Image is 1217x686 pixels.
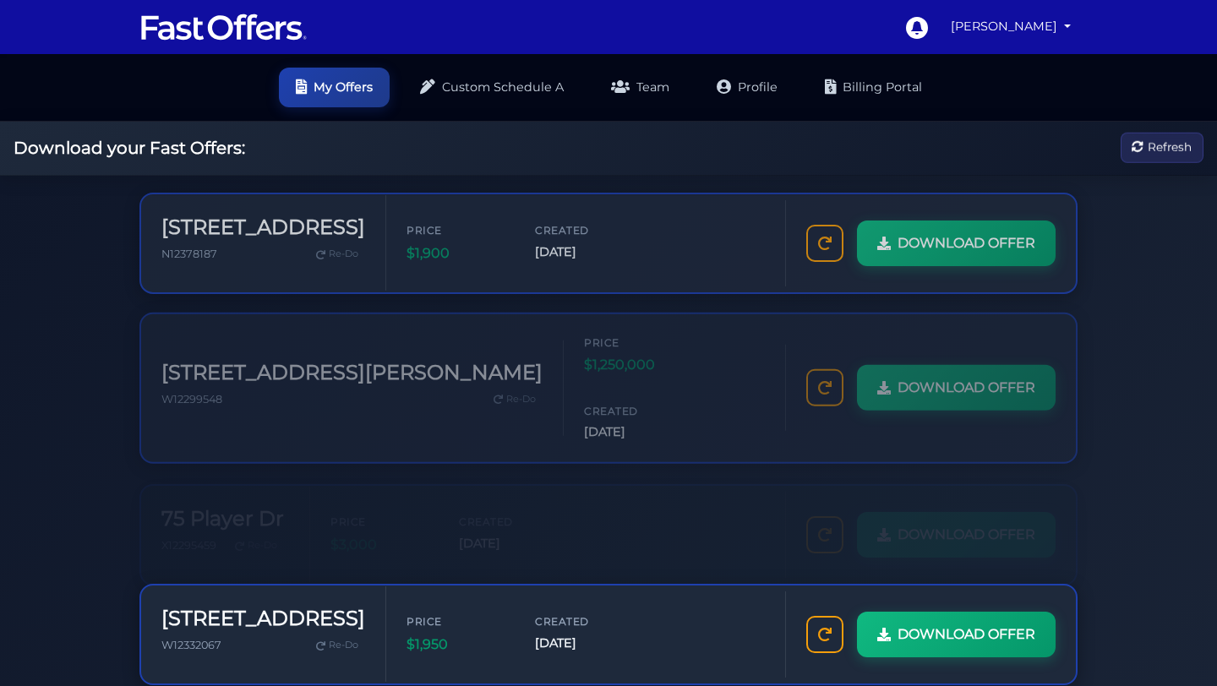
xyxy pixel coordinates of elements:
a: [PERSON_NAME] [944,10,1078,43]
span: X12295459 [161,525,216,537]
span: [DATE] [584,414,685,433]
span: $1,950 [407,634,508,656]
span: W12332067 [161,640,221,652]
a: Team [594,68,686,107]
h3: [STREET_ADDRESS][PERSON_NAME] [161,352,543,377]
a: DOWNLOAD OFFER [857,497,1056,542]
a: Profile [700,68,794,107]
span: Price [330,498,432,514]
a: Re-Do [487,380,543,402]
h3: [STREET_ADDRESS] [161,607,365,631]
a: DOWNLOAD OFFER [857,357,1056,402]
span: [DATE] [459,519,560,538]
h3: [STREET_ADDRESS] [161,212,365,237]
span: W12299548 [161,384,222,397]
span: DOWNLOAD OFFER [898,368,1035,390]
h2: Download your Fast Offers: [14,138,245,158]
span: $1,900 [407,239,508,261]
a: DOWNLOAD OFFER [857,612,1056,657]
span: Re-Do [329,243,358,259]
span: $1,250,000 [584,346,685,367]
span: Re-Do [329,638,358,653]
span: DOWNLOAD OFFER [898,229,1035,251]
span: [DATE] [535,634,636,653]
span: Created [535,613,636,629]
span: Re-Do [506,384,536,399]
span: DOWNLOAD OFFER [898,623,1035,645]
span: Price [407,613,508,629]
a: Billing Portal [808,68,939,107]
a: My Offers [279,68,390,107]
a: DOWNLOAD OFFER [857,217,1056,263]
a: Custom Schedule A [403,68,581,107]
span: N12378187 [161,244,217,257]
span: Price [584,326,685,342]
span: Created [459,498,560,514]
a: Re-Do [228,520,284,542]
a: Re-Do [309,634,365,656]
span: $3,000 [330,519,432,541]
span: [DATE] [535,239,636,259]
span: Created [535,219,636,235]
span: Refresh [1148,139,1192,157]
a: Re-Do [309,240,365,262]
button: Refresh [1121,133,1203,164]
span: DOWNLOAD OFFER [898,509,1035,531]
span: Re-Do [248,523,277,538]
span: Created [584,395,685,411]
h3: 75 Player Dr [161,492,284,516]
span: Price [407,219,508,235]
